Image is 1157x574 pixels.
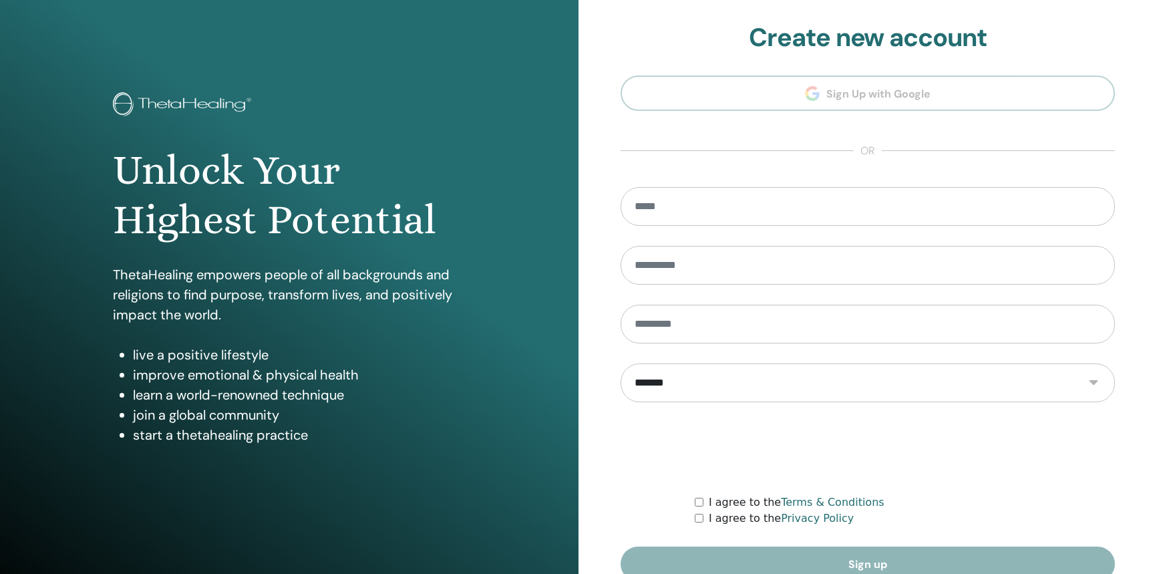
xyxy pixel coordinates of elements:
[709,511,854,527] label: I agree to the
[113,265,465,325] p: ThetaHealing empowers people of all backgrounds and religions to find purpose, transform lives, a...
[133,385,465,405] li: learn a world-renowned technique
[854,143,882,159] span: or
[133,405,465,425] li: join a global community
[766,422,969,474] iframe: reCAPTCHA
[133,425,465,445] li: start a thetahealing practice
[133,365,465,385] li: improve emotional & physical health
[133,345,465,365] li: live a positive lifestyle
[781,512,854,525] a: Privacy Policy
[113,146,465,245] h1: Unlock Your Highest Potential
[621,23,1115,53] h2: Create new account
[781,496,884,509] a: Terms & Conditions
[709,494,884,511] label: I agree to the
